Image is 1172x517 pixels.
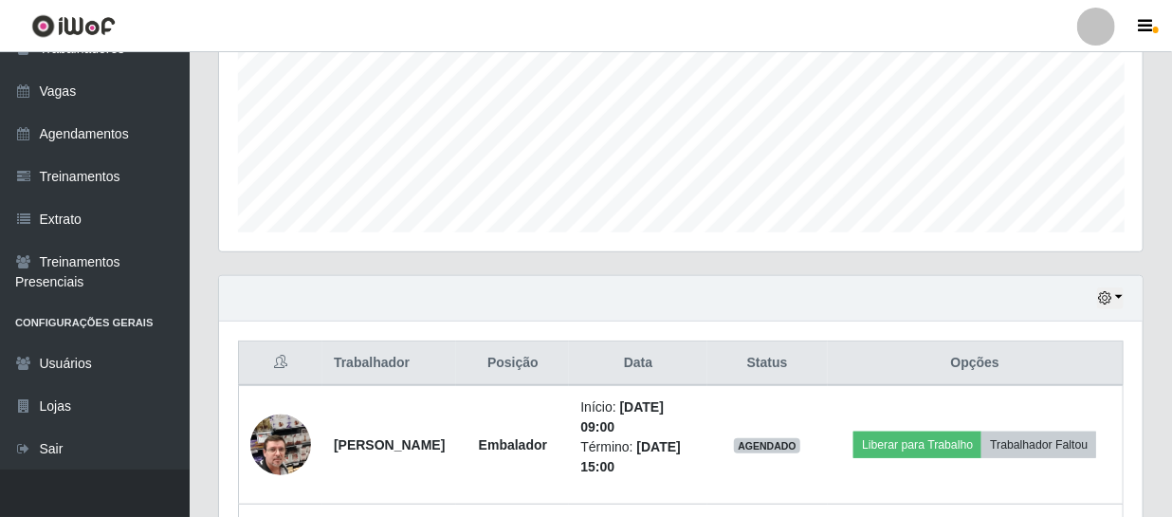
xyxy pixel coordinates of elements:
[31,14,116,38] img: CoreUI Logo
[580,397,695,437] li: Início:
[580,437,695,477] li: Término:
[250,391,311,499] img: 1699235527028.jpeg
[707,342,828,386] th: Status
[456,342,569,386] th: Posição
[569,342,706,386] th: Data
[853,432,981,458] button: Liberar para Trabalho
[828,342,1124,386] th: Opções
[322,342,456,386] th: Trabalhador
[580,399,664,434] time: [DATE] 09:00
[981,432,1096,458] button: Trabalhador Faltou
[334,437,445,452] strong: [PERSON_NAME]
[479,437,547,452] strong: Embalador
[734,438,800,453] span: AGENDADO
